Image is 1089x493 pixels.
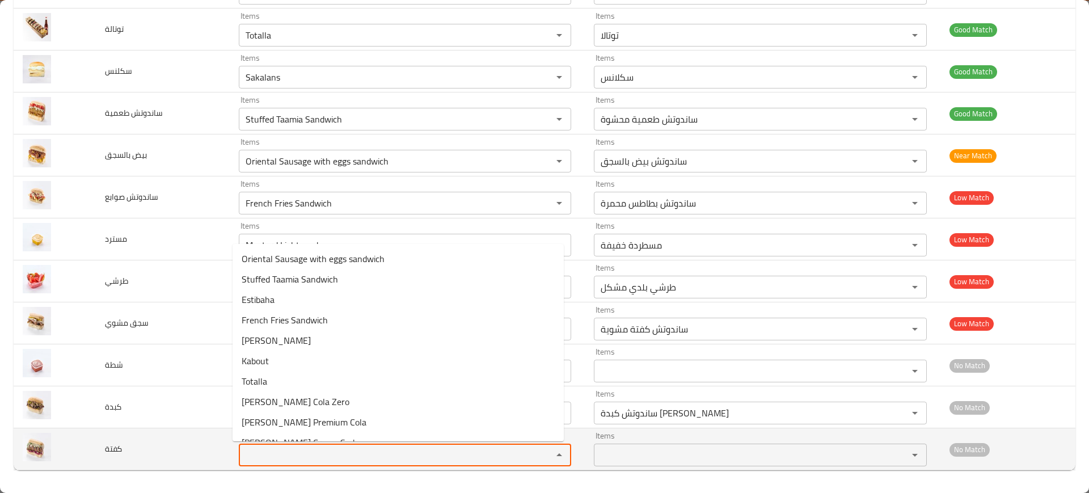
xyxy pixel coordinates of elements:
[949,317,994,330] span: Low Match
[105,357,123,372] span: شطة
[23,391,51,419] img: كبدة
[23,55,51,83] img: سكلنس
[551,447,567,463] button: Close
[907,195,923,211] button: Open
[23,181,51,209] img: ساندوتش صوابع
[551,111,567,127] button: Open
[907,279,923,295] button: Open
[105,148,147,162] span: بيض بالسجق
[105,22,124,36] span: توتالة
[551,237,567,253] button: Open
[23,433,51,461] img: كفتة
[551,153,567,169] button: Open
[23,265,51,293] img: طرشي
[242,334,311,347] span: [PERSON_NAME]
[949,443,990,456] span: No Match
[105,441,122,456] span: كفتة
[242,415,366,429] span: [PERSON_NAME] Premium Cola
[907,153,923,169] button: Open
[551,27,567,43] button: Open
[949,107,997,120] span: Good Match
[949,149,997,162] span: Near Match
[907,405,923,421] button: Open
[242,313,328,327] span: French Fries Sandwich
[907,27,923,43] button: Open
[105,106,163,120] span: ساندوتش طعمية
[907,237,923,253] button: Open
[907,111,923,127] button: Open
[23,349,51,377] img: شطة
[907,447,923,463] button: Open
[242,395,349,408] span: [PERSON_NAME] Cola Zero
[105,315,149,330] span: سجق مشوي
[551,195,567,211] button: Open
[242,252,385,266] span: Oriental Sausage with eggs sandwich
[23,307,51,335] img: سجق مشوي
[551,69,567,85] button: Open
[23,13,51,41] img: توتالة
[105,64,132,78] span: سكلنس
[907,363,923,379] button: Open
[907,69,923,85] button: Open
[949,275,994,288] span: Low Match
[949,191,994,204] span: Low Match
[242,436,359,449] span: [PERSON_NAME] Cream Soda
[23,139,51,167] img: بيض بالسجق
[949,401,990,414] span: No Match
[23,223,51,251] img: مسترد
[105,189,158,204] span: ساندوتش صوابع
[105,273,128,288] span: طرشي
[949,233,994,246] span: Low Match
[23,97,51,125] img: ساندوتش طعمية
[949,65,997,78] span: Good Match
[907,321,923,337] button: Open
[105,399,121,414] span: كبدة
[949,359,990,372] span: No Match
[242,354,269,368] span: Kabout
[242,272,338,286] span: Stuffed Taamia Sandwich
[949,23,997,36] span: Good Match
[242,374,267,388] span: Totalla
[242,293,275,306] span: Estibaha
[105,231,127,246] span: مسترد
